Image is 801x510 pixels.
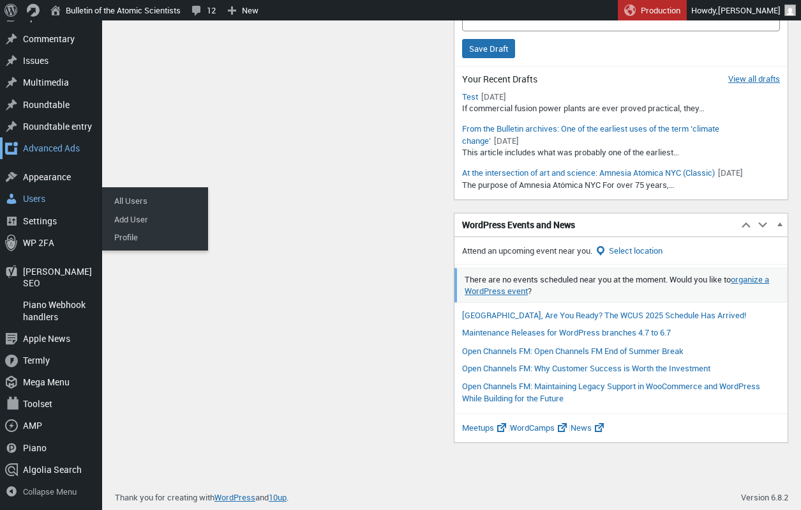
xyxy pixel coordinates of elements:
[115,491,288,504] p: Thank you for creating with and .
[269,491,287,503] a: 10up
[594,245,663,258] button: Select location
[454,413,788,442] p: | |
[609,245,663,256] span: Select location
[462,39,515,58] input: Save Draft
[462,309,746,321] a: [GEOGRAPHIC_DATA], Are You Ready? The WCUS 2025 Schedule Has Arrived!
[462,362,710,374] a: Open Channels FM: Why Customer Success is Worth the Investment
[571,422,606,433] a: News
[462,123,719,146] a: Edit “From the Bulletin archives: One of the earliest uses of the term ‘climate change’”
[741,491,788,504] p: Version 6.8.2
[728,73,780,84] a: View all drafts
[510,422,569,433] a: WordCamps
[105,228,207,246] a: Profile
[718,167,743,178] time: [DATE]
[105,210,207,228] a: Add User
[462,327,671,338] a: Maintenance Releases for WordPress branches 4.7 to 6.7
[105,192,207,210] a: All Users
[462,179,780,192] p: The purpose of Amnesia Atómica NYC For over 75 years,…
[465,274,769,297] a: organize a WordPress event
[462,245,592,256] span: Attend an upcoming event near you.
[718,4,781,16] span: [PERSON_NAME]
[462,380,760,405] a: Open Channels FM: Maintaining Legacy Support in WooCommerce and WordPress While Building for the ...
[462,167,715,178] a: Edit “At the intersection of art and science: Amnesia Atómica NYC (Classic)”
[462,102,780,115] p: If commercial fusion power plants are ever proved practical, they…
[481,91,506,102] time: [DATE]
[454,268,788,302] li: There are no events scheduled near you at the moment. Would you like to ?
[494,135,519,146] time: [DATE]
[462,345,684,357] a: Open Channels FM: Open Channels FM End of Summer Break
[462,91,478,102] a: Edit “Test”
[214,491,255,503] a: WordPress
[462,422,508,433] a: Meetups
[462,73,780,86] h2: Your Recent Drafts
[462,146,780,159] p: This article includes what was probably one of the earliest…
[454,213,738,236] h2: WordPress Events and News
